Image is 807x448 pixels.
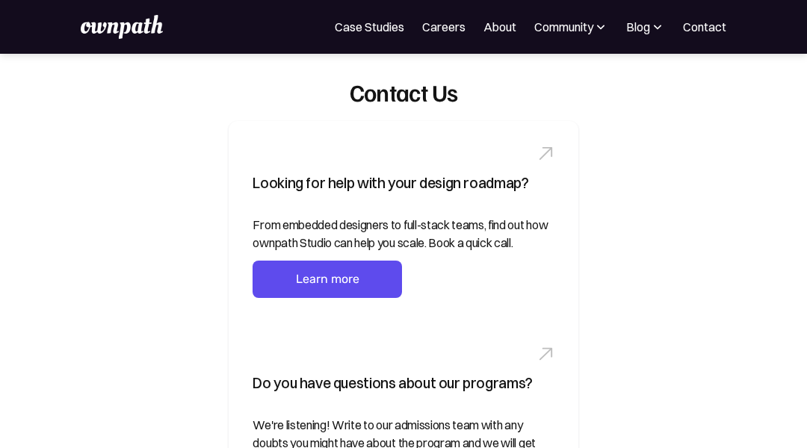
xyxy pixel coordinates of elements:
[534,18,608,36] div: Community
[350,78,458,106] div: Contact Us
[683,18,726,36] a: Contact
[253,171,554,195] div: Looking for help with your design roadmap?
[626,18,650,36] div: Blog
[626,18,665,36] div: Blog
[335,18,404,36] a: Case Studies
[253,371,554,395] div: Do you have questions about our programs?
[483,18,516,36] a: About
[253,216,554,252] div: From embedded designers to full-stack teams, find out how ownpath Studio can help you scale. Book...
[422,18,466,36] a: Careers
[534,18,593,36] div: Community
[253,261,402,298] a: Learn more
